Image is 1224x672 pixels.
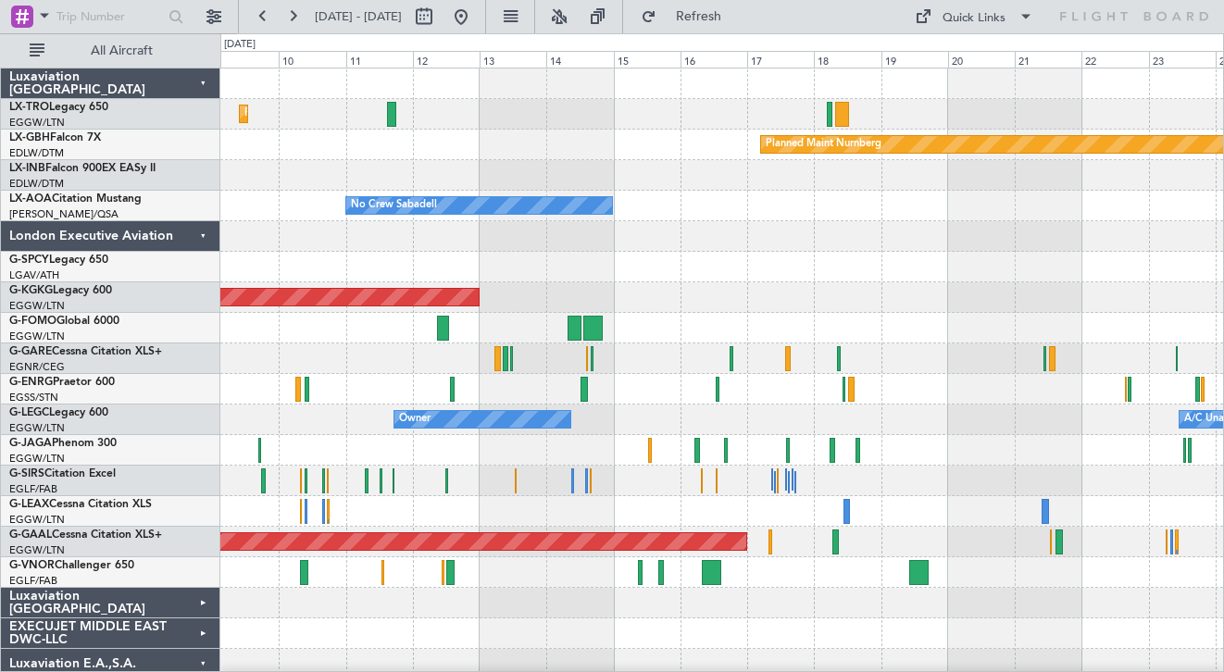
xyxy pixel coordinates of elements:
[9,407,108,418] a: G-LEGCLegacy 600
[614,51,681,68] div: 15
[9,316,119,327] a: G-FOMOGlobal 6000
[9,255,108,266] a: G-SPCYLegacy 650
[943,9,1005,28] div: Quick Links
[244,100,366,128] div: Planned Maint Dusseldorf
[9,543,65,557] a: EGGW/LTN
[546,51,613,68] div: 14
[9,482,57,496] a: EGLF/FAB
[9,574,57,588] a: EGLF/FAB
[9,268,59,282] a: LGAV/ATH
[20,36,201,66] button: All Aircraft
[1081,51,1148,68] div: 22
[1015,51,1081,68] div: 21
[279,51,345,68] div: 10
[9,529,162,541] a: G-GAALCessna Citation XLS+
[9,316,56,327] span: G-FOMO
[9,513,65,527] a: EGGW/LTN
[9,285,112,296] a: G-KGKGLegacy 600
[9,360,65,374] a: EGNR/CEG
[9,468,116,479] a: G-SIRSCitation Excel
[9,468,44,479] span: G-SIRS
[9,285,53,296] span: G-KGKG
[632,2,743,31] button: Refresh
[9,560,134,571] a: G-VNORChallenger 650
[9,391,58,404] a: EGSS/STN
[906,2,1043,31] button: Quick Links
[9,346,162,357] a: G-GARECessna Citation XLS+
[9,299,65,313] a: EGGW/LTN
[9,438,52,449] span: G-JAGA
[9,163,156,174] a: LX-INBFalcon 900EX EASy II
[814,51,881,68] div: 18
[9,193,52,205] span: LX-AOA
[766,131,881,158] div: Planned Maint Nurnberg
[9,421,65,435] a: EGGW/LTN
[747,51,814,68] div: 17
[9,207,119,221] a: [PERSON_NAME]/QSA
[948,51,1015,68] div: 20
[9,193,142,205] a: LX-AOACitation Mustang
[9,146,64,160] a: EDLW/DTM
[9,132,101,143] a: LX-GBHFalcon 7X
[881,51,948,68] div: 19
[224,37,256,53] div: [DATE]
[9,132,50,143] span: LX-GBH
[346,51,413,68] div: 11
[660,10,738,23] span: Refresh
[1149,51,1216,68] div: 23
[9,377,115,388] a: G-ENRGPraetor 600
[9,330,65,343] a: EGGW/LTN
[56,3,163,31] input: Trip Number
[399,405,431,433] div: Owner
[9,377,53,388] span: G-ENRG
[315,8,402,25] span: [DATE] - [DATE]
[212,51,279,68] div: 9
[9,255,49,266] span: G-SPCY
[9,102,49,113] span: LX-TRO
[9,438,117,449] a: G-JAGAPhenom 300
[48,44,195,57] span: All Aircraft
[351,192,437,219] div: No Crew Sabadell
[9,560,55,571] span: G-VNOR
[9,529,52,541] span: G-GAAL
[681,51,747,68] div: 16
[9,102,108,113] a: LX-TROLegacy 650
[9,499,49,510] span: G-LEAX
[9,116,65,130] a: EGGW/LTN
[9,163,45,174] span: LX-INB
[480,51,546,68] div: 13
[413,51,480,68] div: 12
[9,452,65,466] a: EGGW/LTN
[9,407,49,418] span: G-LEGC
[9,499,152,510] a: G-LEAXCessna Citation XLS
[9,177,64,191] a: EDLW/DTM
[9,346,52,357] span: G-GARE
